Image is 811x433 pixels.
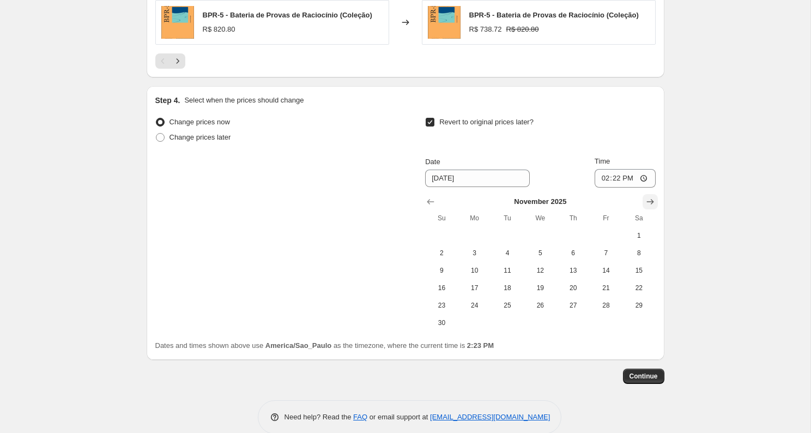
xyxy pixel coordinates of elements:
[170,118,230,126] span: Change prices now
[458,209,491,227] th: Monday
[622,297,655,314] button: Saturday November 29 2025
[491,297,524,314] button: Tuesday November 25 2025
[524,279,556,297] button: Wednesday November 19 2025
[429,214,453,222] span: Su
[285,413,354,421] span: Need help? Read the
[353,413,367,421] a: FAQ
[491,244,524,262] button: Tuesday November 4 2025
[590,262,622,279] button: Friday November 14 2025
[491,262,524,279] button: Tuesday November 11 2025
[429,249,453,257] span: 2
[561,214,585,222] span: Th
[595,157,610,165] span: Time
[458,244,491,262] button: Monday November 3 2025
[429,284,453,292] span: 16
[524,209,556,227] th: Wednesday
[528,301,552,310] span: 26
[630,372,658,381] span: Continue
[439,118,534,126] span: Revert to original prices later?
[429,318,453,327] span: 30
[495,284,519,292] span: 18
[524,244,556,262] button: Wednesday November 5 2025
[561,284,585,292] span: 20
[458,279,491,297] button: Monday November 17 2025
[622,279,655,297] button: Saturday November 22 2025
[203,24,235,35] div: R$ 820.80
[556,297,589,314] button: Thursday November 27 2025
[203,11,372,19] span: BPR-5 - Bateria de Provas de Raciocínio (Coleção)
[561,266,585,275] span: 13
[425,297,458,314] button: Sunday November 23 2025
[595,169,656,188] input: 12:00
[495,214,519,222] span: Tu
[265,341,331,350] b: America/Sao_Paulo
[463,301,487,310] span: 24
[425,314,458,332] button: Sunday November 30 2025
[463,266,487,275] span: 10
[495,266,519,275] span: 11
[556,262,589,279] button: Thursday November 13 2025
[590,209,622,227] th: Friday
[463,249,487,257] span: 3
[528,214,552,222] span: We
[627,249,651,257] span: 8
[463,214,487,222] span: Mo
[528,266,552,275] span: 12
[491,209,524,227] th: Tuesday
[594,284,618,292] span: 21
[184,95,304,106] p: Select when the prices should change
[367,413,430,421] span: or email support at
[627,266,651,275] span: 15
[594,214,618,222] span: Fr
[590,297,622,314] button: Friday November 28 2025
[556,279,589,297] button: Thursday November 20 2025
[594,249,618,257] span: 7
[161,6,194,39] img: bpr-5-bateria-de-provas-de-raciocinio-kit-755046_80x.jpg
[155,53,185,69] nav: Pagination
[627,214,651,222] span: Sa
[561,301,585,310] span: 27
[594,266,618,275] span: 14
[425,262,458,279] button: Sunday November 9 2025
[623,369,664,384] button: Continue
[155,95,180,106] h2: Step 4.
[463,284,487,292] span: 17
[622,209,655,227] th: Saturday
[467,341,494,350] b: 2:23 PM
[428,6,461,39] img: bpr-5-bateria-de-provas-de-raciocinio-kit-755046_80x.jpg
[458,262,491,279] button: Monday November 10 2025
[528,249,552,257] span: 5
[425,209,458,227] th: Sunday
[561,249,585,257] span: 6
[506,24,539,35] strike: R$ 820.80
[491,279,524,297] button: Tuesday November 18 2025
[495,301,519,310] span: 25
[425,244,458,262] button: Sunday November 2 2025
[627,284,651,292] span: 22
[155,341,494,350] span: Dates and times shown above use as the timezone, where the current time is
[627,231,651,240] span: 1
[423,194,438,209] button: Show previous month, October 2025
[622,227,655,244] button: Saturday November 1 2025
[469,11,639,19] span: BPR-5 - Bateria de Provas de Raciocínio (Coleção)
[643,194,658,209] button: Show next month, December 2025
[170,53,185,69] button: Next
[622,262,655,279] button: Saturday November 15 2025
[528,284,552,292] span: 19
[622,244,655,262] button: Saturday November 8 2025
[425,170,530,187] input: 9/16/2025
[556,209,589,227] th: Thursday
[524,262,556,279] button: Wednesday November 12 2025
[425,279,458,297] button: Sunday November 16 2025
[429,266,453,275] span: 9
[594,301,618,310] span: 28
[430,413,550,421] a: [EMAIL_ADDRESS][DOMAIN_NAME]
[170,133,231,141] span: Change prices later
[627,301,651,310] span: 29
[590,244,622,262] button: Friday November 7 2025
[524,297,556,314] button: Wednesday November 26 2025
[556,244,589,262] button: Thursday November 6 2025
[429,301,453,310] span: 23
[590,279,622,297] button: Friday November 21 2025
[425,158,440,166] span: Date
